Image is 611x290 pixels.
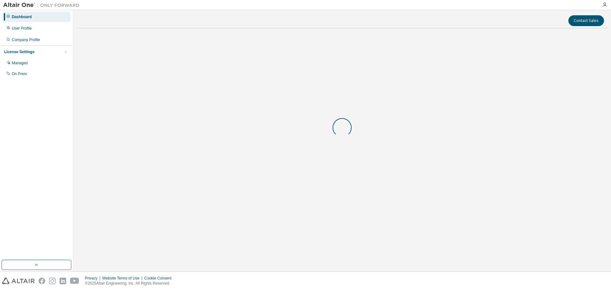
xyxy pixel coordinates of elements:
img: altair_logo.svg [2,278,35,284]
div: Dashboard [12,14,32,19]
div: Privacy [85,276,102,281]
div: On Prem [12,71,27,76]
img: youtube.svg [70,278,79,284]
div: License Settings [4,49,34,54]
p: © 2025 Altair Engineering, Inc. All Rights Reserved. [85,281,175,286]
div: User Profile [12,26,32,31]
img: linkedin.svg [60,278,66,284]
img: Altair One [3,2,83,8]
div: Managed [12,60,28,66]
img: instagram.svg [49,278,56,284]
div: Cookie Consent [144,276,175,281]
div: Website Terms of Use [102,276,144,281]
div: Company Profile [12,37,40,42]
button: Contact Sales [568,15,604,26]
img: facebook.svg [39,278,45,284]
